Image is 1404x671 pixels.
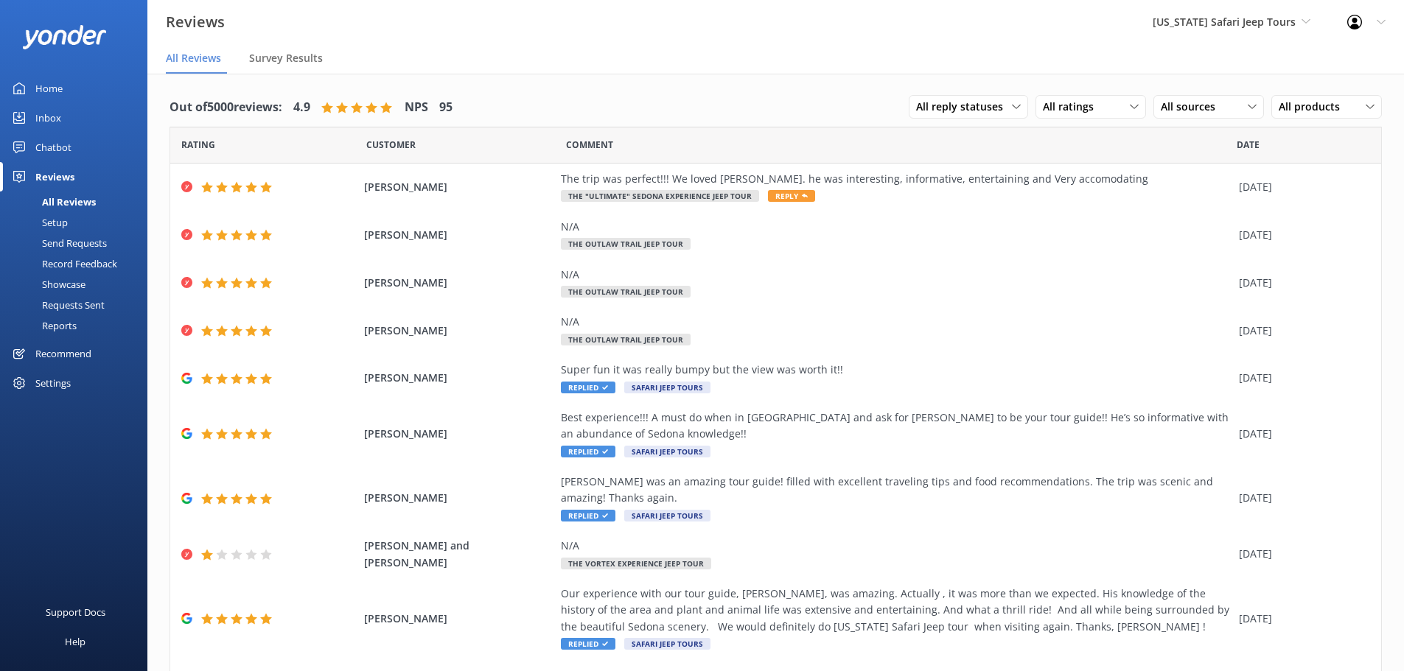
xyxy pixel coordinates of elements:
div: [DATE] [1239,490,1363,506]
div: Support Docs [46,597,105,627]
span: Safari Jeep Tours [624,510,710,521]
h3: Reviews [166,10,225,34]
div: Recommend [35,339,91,368]
span: [PERSON_NAME] [364,323,554,339]
div: Send Requests [9,233,107,253]
div: [DATE] [1239,370,1363,386]
div: Reviews [35,162,74,192]
a: Reports [9,315,147,336]
span: [PERSON_NAME] and [PERSON_NAME] [364,538,554,571]
span: Safari Jeep Tours [624,446,710,457]
div: Chatbot [35,133,71,162]
span: Safari Jeep Tours [624,638,710,650]
span: [PERSON_NAME] [364,426,554,442]
div: Showcase [9,274,85,295]
div: Best experience!!! A must do when in [GEOGRAPHIC_DATA] and ask for [PERSON_NAME] to be your tour ... [561,410,1232,443]
div: Super fun it was really bumpy but the view was worth it!! [561,362,1232,378]
h4: Out of 5000 reviews: [170,98,282,117]
span: All Reviews [166,51,221,66]
a: All Reviews [9,192,147,212]
span: Question [566,138,613,152]
div: Help [65,627,85,656]
span: All ratings [1043,99,1103,115]
div: Inbox [35,103,61,133]
span: [PERSON_NAME] [364,227,554,243]
a: Record Feedback [9,253,147,274]
div: [DATE] [1239,426,1363,442]
div: [DATE] [1239,275,1363,291]
div: N/A [561,219,1232,235]
span: The "Ultimate" Sedona Experience Jeep Tour [561,190,759,202]
span: The Outlaw Trail Jeep Tour [561,334,691,345]
div: Requests Sent [9,295,105,315]
span: Date [1237,138,1260,152]
div: N/A [561,538,1232,554]
div: [PERSON_NAME] was an amazing tour guide! filled with excellent traveling tips and food recommenda... [561,474,1232,507]
h4: NPS [405,98,428,117]
a: Send Requests [9,233,147,253]
div: Reports [9,315,77,336]
span: [PERSON_NAME] [364,490,554,506]
div: N/A [561,314,1232,330]
a: Showcase [9,274,147,295]
span: All sources [1161,99,1224,115]
span: The Outlaw Trail Jeep Tour [561,286,691,298]
span: The Vortex Experience Jeep Tour [561,558,711,569]
span: Replied [561,510,615,521]
div: Settings [35,368,71,398]
img: yonder-white-logo.png [22,25,107,49]
span: The Outlaw Trail Jeep Tour [561,238,691,250]
span: Replied [561,446,615,457]
span: Date [366,138,416,152]
span: All products [1279,99,1349,115]
span: [PERSON_NAME] [364,370,554,386]
div: N/A [561,267,1232,283]
span: Replied [561,638,615,650]
span: [PERSON_NAME] [364,179,554,195]
div: [DATE] [1239,179,1363,195]
a: Requests Sent [9,295,147,315]
span: Replied [561,382,615,393]
div: Home [35,74,63,103]
div: Our experience with our tour guide, [PERSON_NAME], was amazing. Actually , it was more than we ex... [561,586,1232,635]
span: All reply statuses [916,99,1012,115]
h4: 95 [439,98,453,117]
a: Setup [9,212,147,233]
div: All Reviews [9,192,96,212]
span: Reply [768,190,815,202]
div: Record Feedback [9,253,117,274]
div: [DATE] [1239,611,1363,627]
span: Safari Jeep Tours [624,382,710,393]
span: Survey Results [249,51,323,66]
div: Setup [9,212,68,233]
h4: 4.9 [293,98,310,117]
span: [PERSON_NAME] [364,611,554,627]
span: Date [181,138,215,152]
div: The trip was perfect!!! We loved [PERSON_NAME]. he was interesting, informative, entertaining and... [561,171,1232,187]
div: [DATE] [1239,323,1363,339]
div: [DATE] [1239,546,1363,562]
span: [US_STATE] Safari Jeep Tours [1153,15,1296,29]
span: [PERSON_NAME] [364,275,554,291]
div: [DATE] [1239,227,1363,243]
